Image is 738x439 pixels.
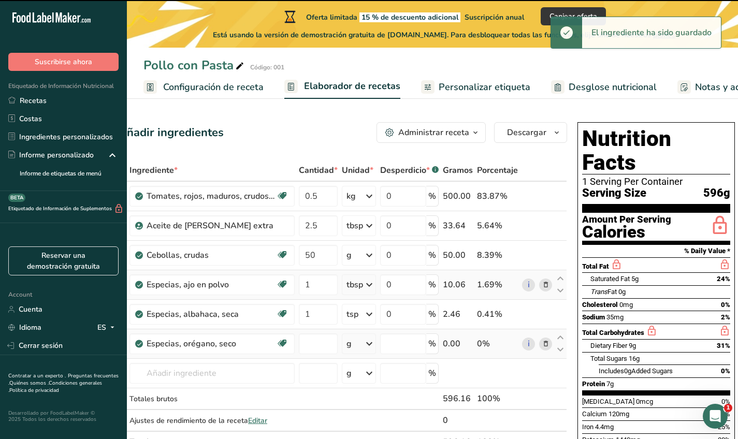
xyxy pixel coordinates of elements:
[590,288,617,296] span: Fat
[304,79,400,93] span: Elaborador de recetas
[129,363,295,384] input: Añadir ingrediente
[8,246,119,275] a: Reservar una demostración gratuita
[443,190,473,202] div: 500.00
[35,56,92,67] span: Suscribirse ahora
[8,372,119,387] a: Preguntas frecuentes .
[477,249,518,261] div: 8.39%
[582,398,634,405] span: [MEDICAL_DATA]
[631,275,639,283] span: 5g
[477,164,518,177] span: Porcentaje
[590,342,627,349] span: Dietary Fiber
[443,249,473,261] div: 50.00
[359,12,460,22] span: 15 % de descuento adicional
[582,313,605,321] span: Sodium
[619,301,633,309] span: 0mg
[443,414,473,427] div: 0
[443,338,473,350] div: 0.00
[213,30,675,40] span: Está usando la versión de demostración gratuita de [DOMAIN_NAME]. Para desbloquear todas las func...
[569,80,657,94] span: Desglose nutricional
[590,355,627,362] span: Total Sugars
[9,387,59,394] a: Política de privacidad
[717,275,730,283] span: 24%
[477,220,518,232] div: 5.64%
[8,318,41,336] a: Idioma
[541,7,606,25] button: Canjear oferta
[477,338,518,350] div: 0%
[443,220,473,232] div: 33.64
[346,308,358,320] div: tsp
[346,190,356,202] div: kg
[606,380,614,388] span: 7g
[582,380,605,388] span: Protein
[439,80,530,94] span: Personalizar etiqueta
[8,410,119,422] div: Desarrollado por FoodLabelMaker © 2025 Todos los derechos reservados
[9,379,49,387] a: Quiénes somos .
[8,150,94,160] div: Informe personalizado
[629,342,636,349] span: 9g
[618,288,626,296] span: 0g
[250,63,284,72] div: Código: 001
[724,404,732,412] span: 1
[248,416,267,426] span: Editar
[629,355,640,362] span: 16g
[582,215,671,225] div: Amount Per Serving
[443,392,473,405] div: 596.16
[582,329,644,336] span: Total Carbohydrates
[522,279,535,291] a: i
[284,75,400,99] a: Elaborador de recetas
[129,415,295,426] div: Ajustes de rendimiento de la receta
[143,56,246,75] div: Pollo con Pasta
[477,190,518,202] div: 83.87%
[398,126,469,139] div: Administrar receta
[147,308,276,320] div: Especias, albahaca, seca
[609,410,629,418] span: 120mg
[549,11,597,22] span: Canjear oferta
[465,12,524,22] span: Suscripción anual
[595,423,614,431] span: 4.4mg
[8,53,119,71] button: Suscribirse ahora
[346,338,352,350] div: g
[582,245,730,257] section: % Daily Value *
[346,220,363,232] div: tbsp
[590,275,630,283] span: Saturated Fat
[636,398,653,405] span: 0mcg
[477,308,518,320] div: 0.41%
[721,301,730,309] span: 0%
[8,194,25,202] div: BETA
[582,127,730,174] h1: Nutrition Facts
[582,225,671,240] div: Calories
[624,367,631,375] span: 0g
[8,372,66,379] a: Contratar a un experto .
[443,308,473,320] div: 2.46
[147,249,276,261] div: Cebollas, crudas
[443,164,473,177] span: Gramos
[346,367,352,379] div: g
[507,126,546,139] span: Descargar
[721,398,730,405] span: 0%
[147,220,276,232] div: Aceite de [PERSON_NAME] extra
[582,262,609,270] span: Total Fat
[97,321,119,334] div: ES
[443,279,473,291] div: 10.06
[522,338,535,350] a: i
[163,80,264,94] span: Configuración de receta
[582,301,618,309] span: Cholesterol
[147,190,276,202] div: Tomates, rojos, maduros, crudos, promedio durante todo el año
[582,410,607,418] span: Calcium
[282,10,524,23] div: Oferta limitada
[590,288,607,296] i: Trans
[380,164,439,177] div: Desperdicio
[346,279,363,291] div: tbsp
[119,124,224,141] div: Añadir ingredientes
[477,392,518,405] div: 100%
[346,249,352,261] div: g
[582,187,646,200] span: Serving Size
[8,379,102,394] a: Condiciones generales .
[129,164,178,177] span: Ingrediente
[551,76,657,99] a: Desglose nutricional
[703,187,730,200] span: 596g
[147,279,276,291] div: Especias, ajo en polvo
[377,122,486,143] button: Administrar receta
[143,76,264,99] a: Configuración de receta
[342,164,373,177] span: Unidad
